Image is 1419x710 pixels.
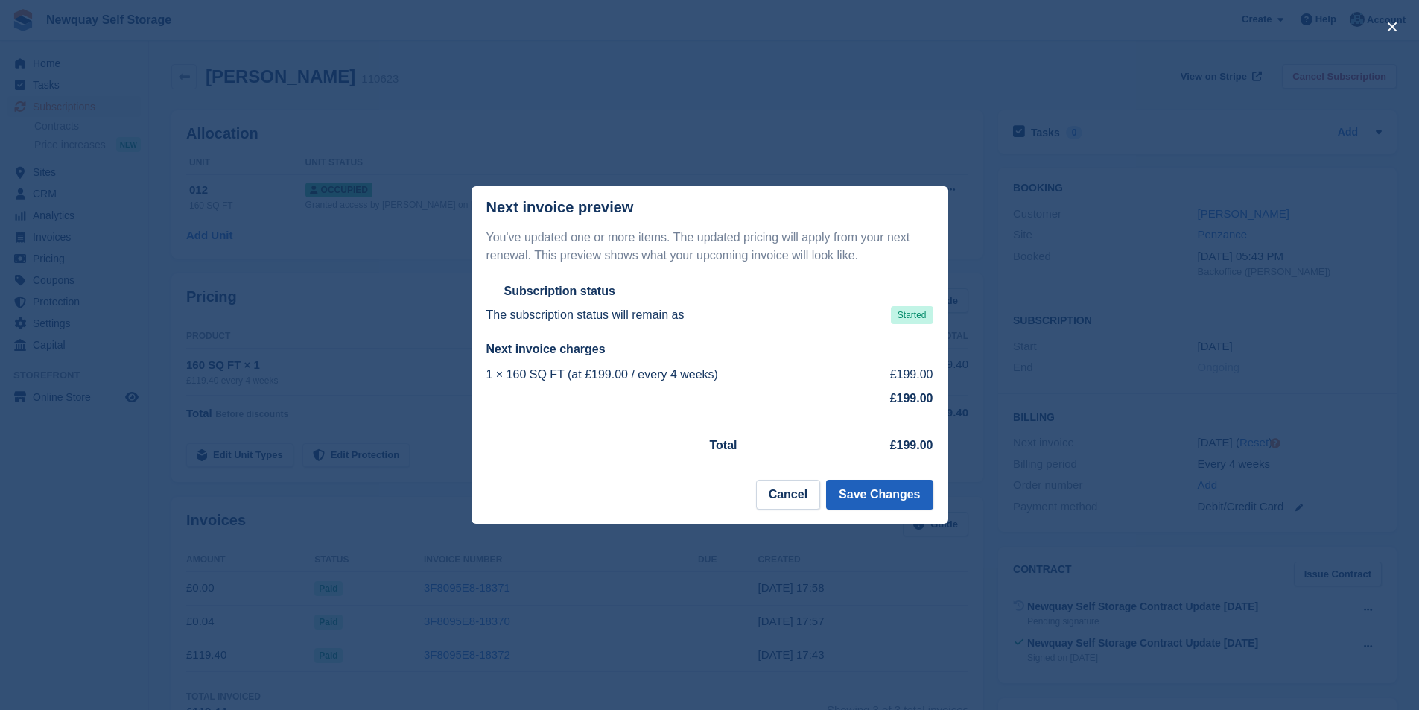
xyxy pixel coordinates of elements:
span: Started [891,306,933,324]
td: 1 × 160 SQ FT (at £199.00 / every 4 weeks) [486,363,863,387]
button: Cancel [756,480,820,510]
button: close [1380,15,1404,39]
p: Next invoice preview [486,199,634,216]
h2: Subscription status [504,284,615,299]
strong: Total [710,439,737,451]
button: Save Changes [826,480,933,510]
p: The subscription status will remain as [486,306,685,324]
strong: £199.00 [890,439,933,451]
strong: £199.00 [890,392,933,405]
td: £199.00 [863,363,933,387]
h2: Next invoice charges [486,342,933,357]
p: You've updated one or more items. The updated pricing will apply from your next renewal. This pre... [486,229,933,264]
